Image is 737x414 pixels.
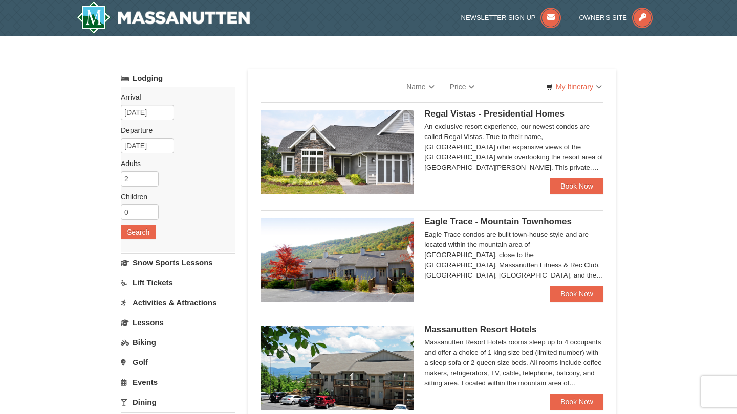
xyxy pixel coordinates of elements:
a: Newsletter Sign Up [461,14,561,21]
div: Massanutten Resort Hotels rooms sleep up to 4 occupants and offer a choice of 1 king size bed (li... [424,337,603,388]
a: Book Now [550,178,603,194]
a: Snow Sports Lessons [121,253,235,272]
span: Regal Vistas - Presidential Homes [424,109,565,119]
a: Massanutten Resort [77,1,250,34]
a: Lift Tickets [121,273,235,292]
a: Golf [121,353,235,372]
a: Events [121,373,235,392]
a: Book Now [550,394,603,410]
a: Lessons [121,313,235,332]
div: Eagle Trace condos are built town-house style and are located within the mountain area of [GEOGRA... [424,229,603,281]
span: Owner's Site [579,14,627,21]
button: Search [121,225,156,239]
img: 19218983-1-9b289e55.jpg [261,218,414,302]
a: Biking [121,333,235,352]
a: Lodging [121,69,235,87]
a: Activities & Attractions [121,293,235,312]
a: Name [399,77,442,97]
label: Adults [121,158,227,169]
label: Arrival [121,92,227,102]
a: Owner's Site [579,14,653,21]
a: My Itinerary [539,79,609,95]
div: An exclusive resort experience, our newest condos are called Regal Vistas. True to their name, [G... [424,122,603,173]
label: Departure [121,125,227,135]
a: Dining [121,393,235,411]
a: Book Now [550,286,603,302]
img: 19219026-1-e3b4ac8e.jpg [261,326,414,410]
a: Price [442,77,483,97]
span: Newsletter Sign Up [461,14,536,21]
label: Children [121,192,227,202]
img: 19218991-1-902409a9.jpg [261,110,414,194]
img: Massanutten Resort Logo [77,1,250,34]
span: Massanutten Resort Hotels [424,325,536,334]
span: Eagle Trace - Mountain Townhomes [424,217,572,226]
